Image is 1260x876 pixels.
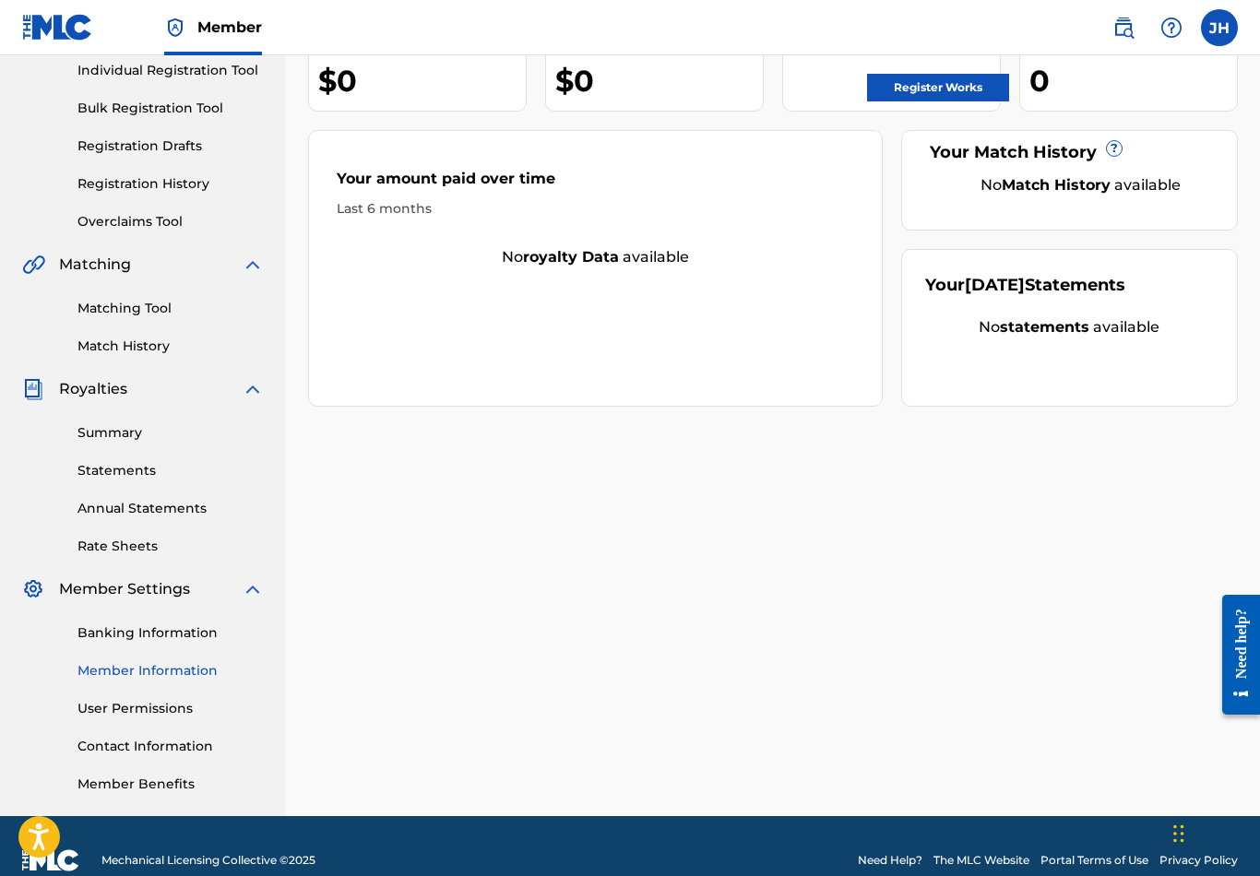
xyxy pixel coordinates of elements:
a: Overclaims Tool [77,212,264,231]
img: Matching [22,254,45,276]
div: Your Match History [925,140,1215,165]
span: Royalties [59,378,127,400]
img: Royalties [22,378,44,400]
div: Drag [1173,806,1184,861]
a: User Permissions [77,699,264,718]
img: expand [242,254,264,276]
iframe: Resource Center [1208,579,1260,731]
a: Privacy Policy [1159,852,1238,869]
a: The MLC Website [933,852,1029,869]
a: Member Information [77,661,264,681]
div: Last 6 months [337,199,854,219]
a: Match History [77,337,264,356]
a: Statements [77,461,264,480]
a: Member Benefits [77,775,264,794]
a: Registration Drafts [77,136,264,156]
div: User Menu [1201,9,1238,46]
a: Rate Sheets [77,537,264,556]
a: Registration History [77,174,264,194]
div: No available [948,174,1215,196]
img: MLC Logo [22,14,93,41]
img: expand [242,378,264,400]
div: $0 [555,60,763,101]
img: logo [22,849,79,871]
div: No available [925,316,1215,338]
a: Individual Registration Tool [77,61,264,80]
img: search [1112,17,1135,39]
a: Register Works [867,74,1009,101]
a: Matching Tool [77,299,264,318]
img: Top Rightsholder [164,17,186,39]
a: Summary [77,423,264,443]
a: Banking Information [77,623,264,643]
div: Your Statements [925,273,1125,298]
div: Your amount paid over time [337,168,854,199]
span: Member [197,17,262,38]
iframe: Chat Widget [1168,787,1260,876]
div: Help [1153,9,1190,46]
div: No available [309,246,882,268]
strong: statements [1000,318,1089,336]
a: Need Help? [858,852,922,869]
a: Annual Statements [77,499,264,518]
span: [DATE] [965,275,1025,295]
strong: Match History [1002,176,1111,194]
img: Member Settings [22,578,44,600]
span: Member Settings [59,578,190,600]
a: Bulk Registration Tool [77,99,264,118]
img: expand [242,578,264,600]
img: help [1160,17,1183,39]
strong: royalty data [523,248,619,266]
a: Public Search [1105,9,1142,46]
span: Mechanical Licensing Collective © 2025 [101,852,315,869]
div: $0 [318,60,526,101]
a: Contact Information [77,737,264,756]
div: 0 [1029,60,1237,101]
span: ? [1107,141,1122,156]
span: Matching [59,254,131,276]
a: Portal Terms of Use [1040,852,1148,869]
